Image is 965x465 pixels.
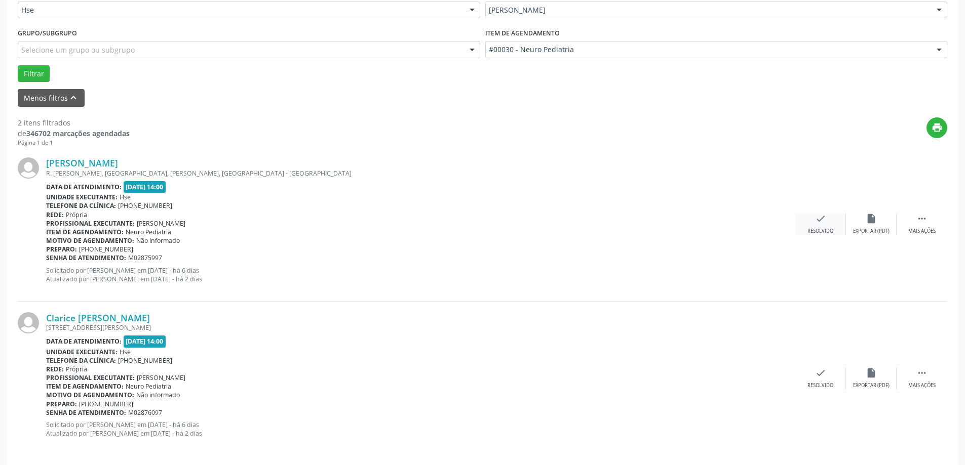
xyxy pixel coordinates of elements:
[126,228,171,236] span: Neuro Pediatria
[866,367,877,378] i: insert_drive_file
[807,228,833,235] div: Resolvido
[66,210,87,219] span: Própria
[46,356,116,365] b: Telefone da clínica:
[46,348,118,356] b: Unidade executante:
[815,367,826,378] i: check
[916,213,928,224] i: 
[853,228,890,235] div: Exportar (PDF)
[124,181,166,193] span: [DATE] 14:00
[18,65,50,82] button: Filtrar
[128,253,162,262] span: M02875997
[21,5,459,15] span: Hse
[137,373,185,382] span: [PERSON_NAME]
[46,201,116,210] b: Telefone da clínica:
[124,335,166,347] span: [DATE] 14:00
[815,213,826,224] i: check
[46,245,77,253] b: Preparo:
[46,337,122,346] b: Data de atendimento:
[46,266,795,283] p: Solicitado por [PERSON_NAME] em [DATE] - há 6 dias Atualizado por [PERSON_NAME] em [DATE] - há 2 ...
[46,183,122,191] b: Data de atendimento:
[18,25,77,41] label: Grupo/Subgrupo
[120,193,131,201] span: Hse
[18,312,39,333] img: img
[46,365,64,373] b: Rede:
[46,408,126,417] b: Senha de atendimento:
[26,129,130,138] strong: 346702 marcações agendadas
[853,382,890,389] div: Exportar (PDF)
[46,219,135,228] b: Profissional executante:
[68,92,79,103] i: keyboard_arrow_up
[927,117,947,138] button: print
[46,169,795,178] div: R. [PERSON_NAME], [GEOGRAPHIC_DATA], [PERSON_NAME], [GEOGRAPHIC_DATA] - [GEOGRAPHIC_DATA]
[120,348,131,356] span: Hse
[18,128,130,139] div: de
[489,45,927,55] span: #00030 - Neuro Pediatria
[46,312,150,323] a: Clarice [PERSON_NAME]
[118,201,172,210] span: [PHONE_NUMBER]
[46,210,64,219] b: Rede:
[485,25,560,41] label: Item de agendamento
[46,382,124,391] b: Item de agendamento:
[18,157,39,179] img: img
[18,139,130,147] div: Página 1 de 1
[908,228,936,235] div: Mais ações
[46,157,118,168] a: [PERSON_NAME]
[126,382,171,391] span: Neuro Pediatria
[136,236,180,245] span: Não informado
[21,45,135,55] span: Selecione um grupo ou subgrupo
[46,236,134,245] b: Motivo de agendamento:
[908,382,936,389] div: Mais ações
[79,400,133,408] span: [PHONE_NUMBER]
[66,365,87,373] span: Própria
[916,367,928,378] i: 
[136,391,180,399] span: Não informado
[46,400,77,408] b: Preparo:
[18,89,85,107] button: Menos filtroskeyboard_arrow_up
[128,408,162,417] span: M02876097
[46,228,124,236] b: Item de agendamento:
[46,373,135,382] b: Profissional executante:
[932,122,943,133] i: print
[46,323,795,332] div: [STREET_ADDRESS][PERSON_NAME]
[137,219,185,228] span: [PERSON_NAME]
[807,382,833,389] div: Resolvido
[118,356,172,365] span: [PHONE_NUMBER]
[866,213,877,224] i: insert_drive_file
[46,253,126,262] b: Senha de atendimento:
[46,391,134,399] b: Motivo de agendamento:
[46,420,795,438] p: Solicitado por [PERSON_NAME] em [DATE] - há 6 dias Atualizado por [PERSON_NAME] em [DATE] - há 2 ...
[489,5,927,15] span: [PERSON_NAME]
[79,245,133,253] span: [PHONE_NUMBER]
[46,193,118,201] b: Unidade executante:
[18,117,130,128] div: 2 itens filtrados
